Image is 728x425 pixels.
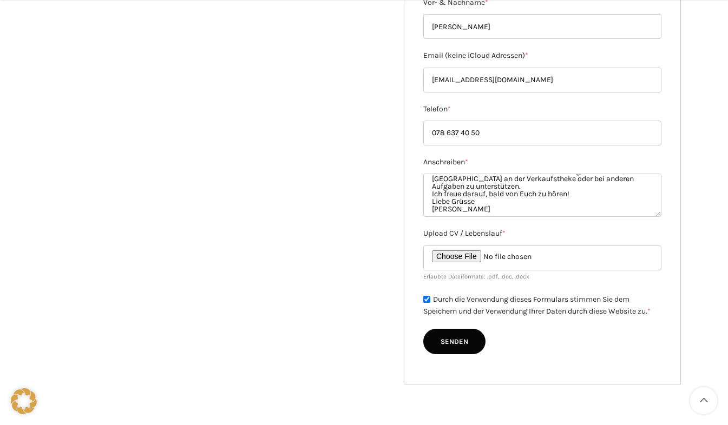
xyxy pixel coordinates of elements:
small: Erlaubte Dateiformate: .pdf, .doc, .docx [423,273,529,280]
a: Scroll to top button [690,387,717,414]
label: Anschreiben [423,156,661,168]
label: Durch die Verwendung dieses Formulars stimmen Sie dem Speichern und der Verwendung Ihrer Daten du... [423,295,651,316]
label: Telefon [423,103,661,115]
label: Upload CV / Lebenslauf [423,228,661,240]
label: Email (keine iCloud Adressen) [423,50,661,62]
input: Senden [423,329,486,355]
